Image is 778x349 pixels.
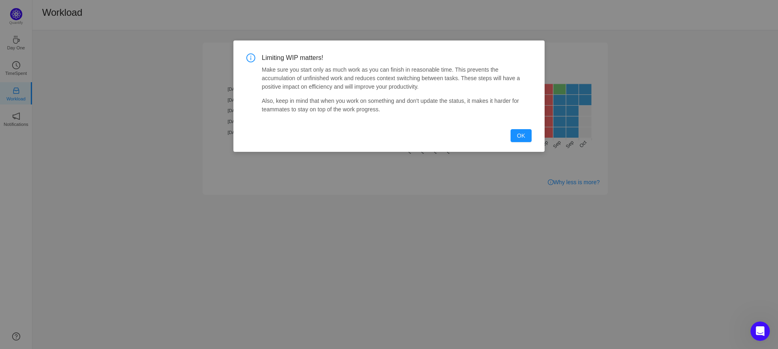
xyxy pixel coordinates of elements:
[246,53,255,62] i: icon: info-circle
[262,97,532,114] p: Also, keep in mind that when you work on something and don't update the status, it makes it harde...
[262,53,532,62] span: Limiting WIP matters!
[511,129,532,142] button: OK
[750,321,770,341] iframe: Intercom live chat
[262,66,532,91] p: Make sure you start only as much work as you can finish in reasonable time. This prevents the acc...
